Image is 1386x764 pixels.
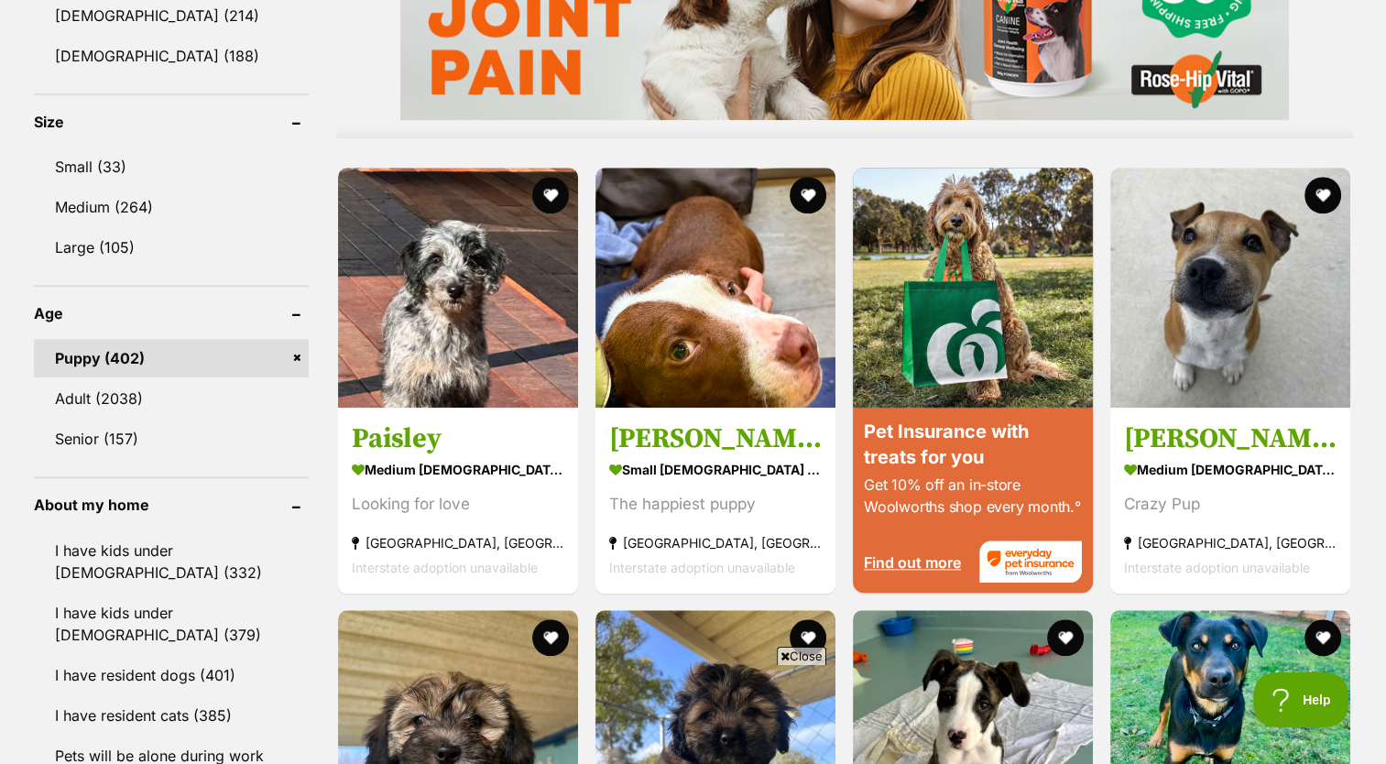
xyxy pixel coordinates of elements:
[34,497,309,513] header: About my home
[1047,619,1084,656] button: favourite
[1305,619,1342,656] button: favourite
[595,407,835,593] a: [PERSON_NAME] small [DEMOGRAPHIC_DATA] Dog The happiest puppy [GEOGRAPHIC_DATA], [GEOGRAPHIC_DATA...
[609,559,795,574] span: Interstate adoption unavailable
[338,168,578,408] img: Paisley - Labrador Retriever x Poodle (Miniature) Dog
[1110,168,1350,408] img: Cecil - Staffordshire Bull Terrier Dog
[352,420,564,455] h3: Paisley
[34,656,309,694] a: I have resident dogs (401)
[609,491,822,516] div: The happiest puppy
[1110,407,1350,593] a: [PERSON_NAME] medium [DEMOGRAPHIC_DATA] Dog Crazy Pup [GEOGRAPHIC_DATA], [GEOGRAPHIC_DATA] Inters...
[34,594,309,654] a: I have kids under [DEMOGRAPHIC_DATA] (379)
[34,531,309,592] a: I have kids under [DEMOGRAPHIC_DATA] (332)
[34,379,309,418] a: Adult (2038)
[1305,177,1342,213] button: favourite
[360,672,1027,755] iframe: Advertisement
[338,407,578,593] a: Paisley medium [DEMOGRAPHIC_DATA] Dog Looking for love [GEOGRAPHIC_DATA], [GEOGRAPHIC_DATA] Inter...
[609,455,822,482] strong: small [DEMOGRAPHIC_DATA] Dog
[1124,491,1337,516] div: Crazy Pup
[790,177,826,213] button: favourite
[34,305,309,322] header: Age
[1124,559,1310,574] span: Interstate adoption unavailable
[609,529,822,554] strong: [GEOGRAPHIC_DATA], [GEOGRAPHIC_DATA]
[34,114,309,130] header: Size
[352,529,564,554] strong: [GEOGRAPHIC_DATA], [GEOGRAPHIC_DATA]
[777,647,826,665] span: Close
[34,339,309,377] a: Puppy (402)
[1253,672,1349,727] iframe: Help Scout Beacon - Open
[34,696,309,735] a: I have resident cats (385)
[1124,420,1337,455] h3: [PERSON_NAME]
[352,455,564,482] strong: medium [DEMOGRAPHIC_DATA] Dog
[34,147,309,186] a: Small (33)
[532,619,569,656] button: favourite
[352,491,564,516] div: Looking for love
[609,420,822,455] h3: [PERSON_NAME]
[352,559,538,574] span: Interstate adoption unavailable
[34,228,309,267] a: Large (105)
[34,420,309,458] a: Senior (157)
[1124,455,1337,482] strong: medium [DEMOGRAPHIC_DATA] Dog
[1124,529,1337,554] strong: [GEOGRAPHIC_DATA], [GEOGRAPHIC_DATA]
[595,168,835,408] img: Sid Vicious - American Staffordshire Terrier Dog
[34,37,309,75] a: [DEMOGRAPHIC_DATA] (188)
[790,619,826,656] button: favourite
[34,188,309,226] a: Medium (264)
